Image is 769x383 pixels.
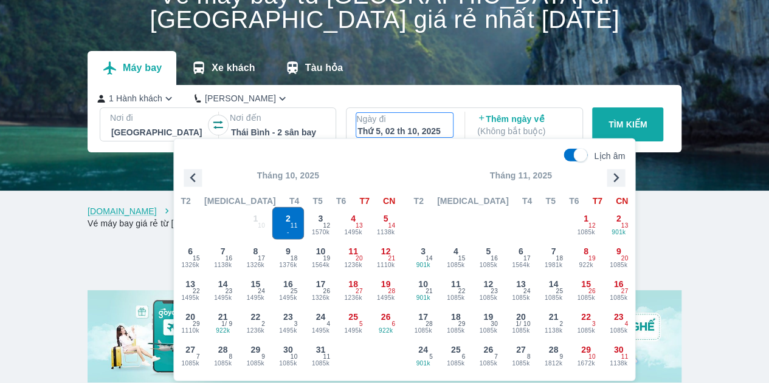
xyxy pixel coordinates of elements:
[570,293,602,303] span: 1085k
[602,240,635,273] button: 91085k20
[477,113,571,137] p: Thêm ngày về
[537,240,570,273] button: 71981k18
[283,278,293,290] span: 16
[337,326,369,336] span: 1495k
[588,221,596,231] span: 12
[207,293,239,303] span: 1495k
[616,245,621,257] span: 9
[494,352,498,362] span: 7
[193,319,200,329] span: 29
[451,278,461,290] span: 11
[505,240,537,273] button: 61564k17
[614,278,624,290] span: 16
[519,245,523,257] span: 6
[418,278,428,290] span: 10
[283,344,293,356] span: 30
[538,326,570,336] span: 1138k
[426,286,433,296] span: 21
[421,245,426,257] span: 3
[239,305,272,338] button: 221236k2
[174,273,207,305] button: 131495k22
[312,195,322,207] span: T5
[451,311,461,323] span: 18
[483,344,493,356] span: 26
[588,286,596,296] span: 26
[205,92,276,104] p: [PERSON_NAME]
[336,195,346,207] span: T6
[472,273,505,305] button: 121085k23
[407,293,439,303] span: 901k
[272,305,305,338] button: 231495k3
[584,212,588,225] span: 1
[305,62,343,74] p: Tàu hỏa
[207,338,240,371] button: 281085k8
[323,286,330,296] span: 26
[407,305,440,338] button: 171085k28
[356,113,453,125] p: Ngày đi
[193,254,200,263] span: 15
[614,344,624,356] span: 30
[337,273,370,305] button: 181236k27
[472,359,504,368] span: 1085k
[359,195,369,207] span: T7
[337,260,369,270] span: 1236k
[440,305,472,338] button: 181085k29
[458,254,466,263] span: 15
[289,195,299,207] span: T4
[616,195,628,207] span: CN
[174,260,206,270] span: 1326k
[261,319,265,329] span: 2
[305,260,337,270] span: 1564k
[348,278,358,290] span: 18
[407,338,440,371] button: 24901k5
[188,245,193,257] span: 6
[413,195,423,207] span: T2
[337,305,370,338] button: 251495k5
[370,228,402,237] span: 1138k
[505,326,537,336] span: 1085k
[609,118,647,130] p: TÌM KIẾM
[440,260,472,270] span: 1085k
[370,260,402,270] span: 1110k
[316,278,325,290] span: 17
[551,245,556,257] span: 7
[218,311,228,323] span: 21
[603,326,635,336] span: 1085k
[196,352,200,362] span: 7
[602,338,635,371] button: 301138k11
[207,326,239,336] span: 922k
[305,359,337,368] span: 1085k
[516,278,526,290] span: 13
[357,125,452,137] div: Thứ 5, 02 th 10, 2025
[491,319,498,329] span: 30
[356,221,363,231] span: 13
[207,260,239,270] span: 1138k
[569,195,579,207] span: T6
[602,305,635,338] button: 231085k4
[239,240,272,273] button: 81326k17
[323,352,330,362] span: 11
[174,293,206,303] span: 1495k
[272,273,305,305] button: 161495k25
[337,293,369,303] span: 1236k
[440,326,472,336] span: 1085k
[458,286,466,296] span: 22
[523,286,531,296] span: 24
[570,207,602,240] button: 11085k12
[212,62,255,74] p: Xe khách
[305,326,337,336] span: 1495k
[472,293,504,303] span: 1085k
[477,125,571,137] p: ( Không bắt buộc )
[537,338,570,371] button: 281812k9
[286,245,291,257] span: 9
[351,212,356,225] span: 4
[523,254,531,263] span: 17
[88,51,357,85] div: transportation tabs
[185,311,195,323] span: 20
[218,344,228,356] span: 28
[570,359,602,368] span: 1672k
[316,311,325,323] span: 24
[602,207,635,240] button: 2901k13
[181,195,190,207] span: T2
[185,344,195,356] span: 27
